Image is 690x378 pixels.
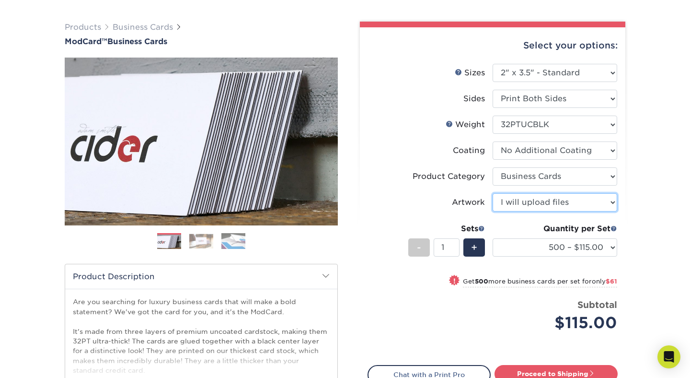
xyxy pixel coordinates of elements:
span: ModCard™ [65,37,107,46]
div: $115.00 [500,311,617,334]
div: Weight [446,119,485,130]
div: Product Category [413,171,485,182]
div: Select your options: [368,27,618,64]
h1: Business Cards [65,37,338,46]
span: only [592,278,617,285]
span: + [471,240,477,255]
small: Get more business cards per set for [463,278,617,287]
span: $61 [606,278,617,285]
div: Artwork [452,197,485,208]
span: ! [453,276,456,286]
span: - [417,240,421,255]
img: Business Cards 01 [157,230,181,254]
strong: Subtotal [577,299,617,310]
img: Business Cards 03 [221,233,245,249]
strong: 500 [475,278,488,285]
div: Coating [453,145,485,156]
img: Business Cards 02 [189,234,213,248]
div: Sizes [455,67,485,79]
div: Open Intercom Messenger [657,345,680,368]
div: Sets [408,223,485,235]
div: Quantity per Set [493,223,617,235]
h2: Product Description [65,264,337,289]
iframe: Google Customer Reviews [2,349,81,375]
img: ModCard™ 01 [65,5,338,278]
a: ModCard™Business Cards [65,37,338,46]
a: Business Cards [113,23,173,32]
a: Products [65,23,101,32]
div: Sides [463,93,485,105]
